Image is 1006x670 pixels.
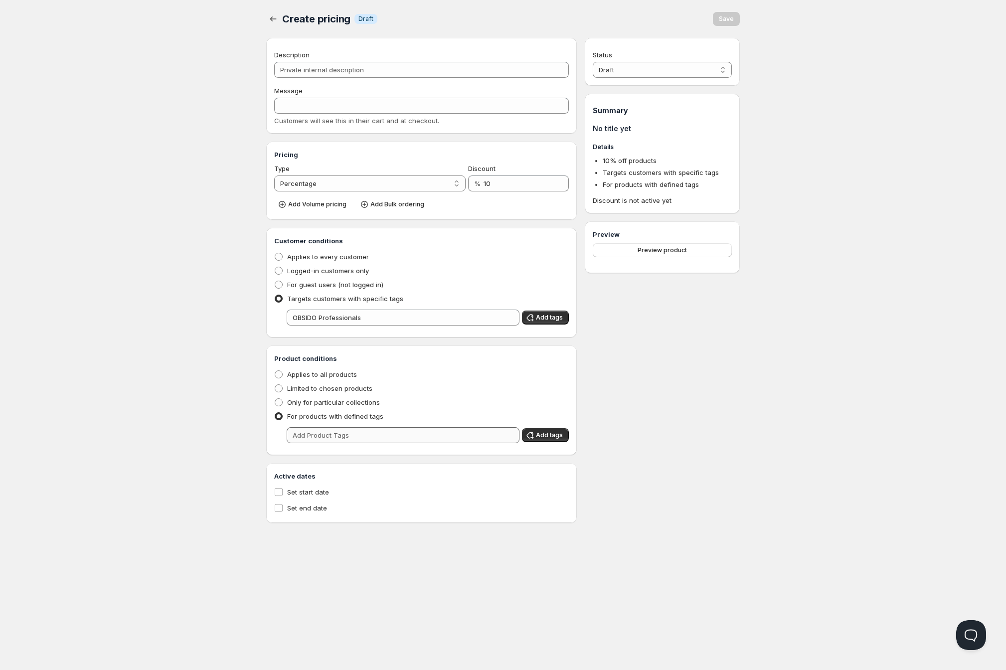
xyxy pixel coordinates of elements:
[603,168,719,176] span: Targets customers with specific tags
[287,253,369,261] span: Applies to every customer
[593,124,732,134] h1: No title yet
[274,197,352,211] button: Add Volume pricing
[593,142,732,152] h3: Details
[274,62,569,78] input: Private internal description
[287,295,403,303] span: Targets customers with specific tags
[274,471,569,481] h3: Active dates
[282,13,350,25] span: Create pricing
[274,236,569,246] h3: Customer conditions
[287,281,383,289] span: For guest users (not logged in)
[638,246,687,254] span: Preview product
[287,412,383,420] span: For products with defined tags
[287,267,369,275] span: Logged-in customers only
[288,200,346,208] span: Add Volume pricing
[274,87,303,95] span: Message
[593,243,732,257] button: Preview product
[274,165,290,172] span: Type
[287,504,327,512] span: Set end date
[593,51,612,59] span: Status
[370,200,424,208] span: Add Bulk ordering
[274,150,569,160] h3: Pricing
[474,179,481,187] span: %
[593,106,732,116] h1: Summary
[536,314,563,322] span: Add tags
[593,229,732,239] h3: Preview
[287,398,380,406] span: Only for particular collections
[593,195,732,205] span: Discount is not active yet
[536,431,563,439] span: Add tags
[274,353,569,363] h3: Product conditions
[274,51,310,59] span: Description
[522,428,569,442] button: Add tags
[287,488,329,496] span: Set start date
[356,197,430,211] button: Add Bulk ordering
[956,620,986,650] iframe: Help Scout Beacon - Open
[287,384,372,392] span: Limited to chosen products
[358,15,373,23] span: Draft
[522,311,569,325] button: Add tags
[287,310,519,326] input: Add Customer Tags
[287,370,357,378] span: Applies to all products
[274,117,439,125] span: Customers will see this in their cart and at checkout.
[287,427,519,443] input: Add Product Tags
[603,180,699,188] span: For products with defined tags
[603,157,657,165] span: 10 % off products
[468,165,496,172] span: Discount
